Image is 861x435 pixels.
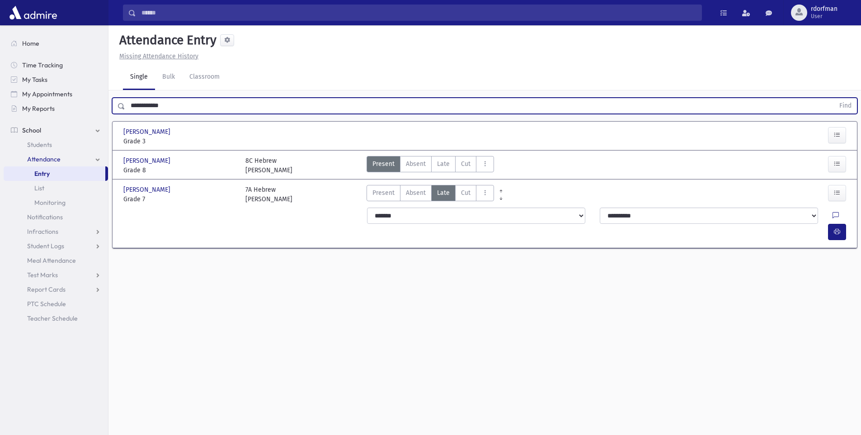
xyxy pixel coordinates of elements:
[4,87,108,101] a: My Appointments
[27,227,58,236] span: Infractions
[27,213,63,221] span: Notifications
[4,297,108,311] a: PTC Schedule
[155,65,182,90] a: Bulk
[437,188,450,198] span: Late
[123,156,172,165] span: [PERSON_NAME]
[22,104,55,113] span: My Reports
[136,5,701,21] input: Search
[27,285,66,293] span: Report Cards
[461,159,470,169] span: Cut
[4,282,108,297] a: Report Cards
[406,188,426,198] span: Absent
[27,300,66,308] span: PTC Schedule
[4,166,105,181] a: Entry
[4,181,108,195] a: List
[27,314,78,322] span: Teacher Schedule
[437,159,450,169] span: Late
[22,126,41,134] span: School
[245,156,292,175] div: 8C Hebrew [PERSON_NAME]
[7,4,59,22] img: AdmirePro
[372,159,395,169] span: Present
[834,98,857,113] button: Find
[4,239,108,253] a: Student Logs
[372,188,395,198] span: Present
[4,123,108,137] a: School
[27,155,61,163] span: Attendance
[4,72,108,87] a: My Tasks
[22,61,63,69] span: Time Tracking
[4,224,108,239] a: Infractions
[4,58,108,72] a: Time Tracking
[4,268,108,282] a: Test Marks
[119,52,198,60] u: Missing Attendance History
[4,195,108,210] a: Monitoring
[367,156,494,175] div: AttTypes
[116,52,198,60] a: Missing Attendance History
[245,185,292,204] div: 7A Hebrew [PERSON_NAME]
[123,165,236,175] span: Grade 8
[4,152,108,166] a: Attendance
[22,76,47,84] span: My Tasks
[4,210,108,224] a: Notifications
[811,13,837,20] span: User
[367,185,494,204] div: AttTypes
[4,137,108,152] a: Students
[123,194,236,204] span: Grade 7
[116,33,216,48] h5: Attendance Entry
[34,184,44,192] span: List
[27,242,64,250] span: Student Logs
[123,137,236,146] span: Grade 3
[27,271,58,279] span: Test Marks
[34,199,66,207] span: Monitoring
[406,159,426,169] span: Absent
[22,39,39,47] span: Home
[4,36,108,51] a: Home
[461,188,470,198] span: Cut
[34,170,50,178] span: Entry
[4,101,108,116] a: My Reports
[811,5,837,13] span: rdorfman
[27,141,52,149] span: Students
[123,185,172,194] span: [PERSON_NAME]
[123,65,155,90] a: Single
[4,311,108,326] a: Teacher Schedule
[4,253,108,268] a: Meal Attendance
[27,256,76,265] span: Meal Attendance
[123,127,172,137] span: [PERSON_NAME]
[182,65,227,90] a: Classroom
[22,90,72,98] span: My Appointments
